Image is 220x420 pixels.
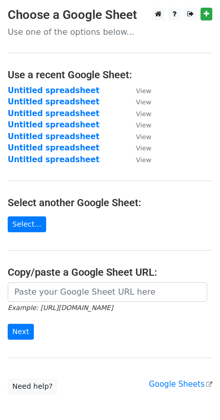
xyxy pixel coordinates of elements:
[8,86,99,95] a: Untitled spreadsheet
[136,98,151,106] small: View
[8,196,212,209] h4: Select another Google Sheet:
[8,266,212,278] h4: Copy/paste a Google Sheet URL:
[126,109,151,118] a: View
[126,120,151,129] a: View
[126,86,151,95] a: View
[8,27,212,37] p: Use one of the options below...
[136,144,151,152] small: View
[136,87,151,95] small: View
[126,97,151,106] a: View
[8,143,99,152] a: Untitled spreadsheet
[8,69,212,81] h4: Use a recent Google Sheet:
[8,109,99,118] a: Untitled spreadsheet
[8,216,46,232] a: Select...
[8,304,113,312] small: Example: [URL][DOMAIN_NAME]
[8,155,99,164] a: Untitled spreadsheet
[136,110,151,118] small: View
[136,156,151,164] small: View
[8,132,99,141] a: Untitled spreadsheet
[136,133,151,141] small: View
[8,97,99,106] a: Untitled spreadsheet
[8,8,212,23] h3: Choose a Google Sheet
[8,379,57,394] a: Need help?
[136,121,151,129] small: View
[8,282,207,302] input: Paste your Google Sheet URL here
[8,120,99,129] a: Untitled spreadsheet
[126,155,151,164] a: View
[126,132,151,141] a: View
[149,380,212,389] a: Google Sheets
[126,143,151,152] a: View
[8,324,34,340] input: Next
